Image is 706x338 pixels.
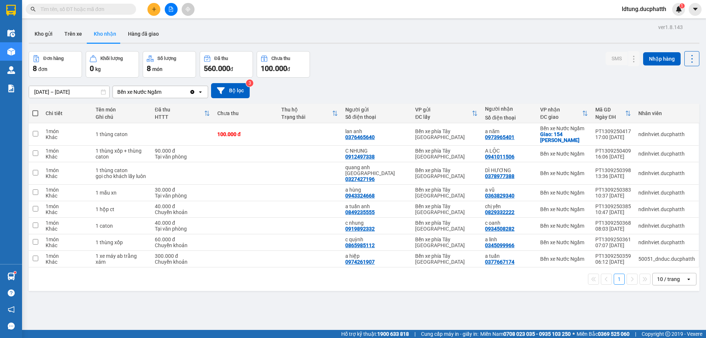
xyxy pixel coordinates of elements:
div: 0849235555 [345,209,375,215]
div: VP nhận [540,107,582,113]
img: icon-new-feature [675,6,682,13]
span: 100.000 [261,64,287,73]
div: 60.000 đ [155,236,210,242]
div: 90.000 đ [155,148,210,154]
div: Đơn hàng [43,56,64,61]
button: plus [147,3,160,16]
div: Ghi chú [96,114,147,120]
div: Khác [46,134,88,140]
div: Khác [46,226,88,232]
input: Selected Bến xe Nước Ngầm. [162,88,163,96]
div: ĐC lấy [415,114,472,120]
div: a tuấn [485,253,533,259]
div: 0934508282 [485,226,514,232]
div: 40.000 đ [155,203,210,209]
div: Nhân viên [638,110,695,116]
div: VP gửi [415,107,472,113]
span: caret-down [692,6,699,13]
button: Kho gửi [29,25,58,43]
img: warehouse-icon [7,273,15,280]
button: Nhập hàng [643,52,681,65]
div: Mã GD [595,107,625,113]
div: 08:03 [DATE] [595,226,631,232]
div: 1 thùng xốp [96,239,147,245]
span: search [31,7,36,12]
div: PT1309250361 [595,236,631,242]
button: Trên xe [58,25,88,43]
div: Tên món [96,107,147,113]
div: Bến xe phía Tây [GEOGRAPHIC_DATA] [415,220,478,232]
span: ⚪️ [573,332,575,335]
div: 1 món [46,167,88,173]
div: Bến xe phía Tây [GEOGRAPHIC_DATA] [415,128,478,140]
div: Số lượng [157,56,176,61]
div: 0378977388 [485,173,514,179]
div: chị yến [485,203,533,209]
div: a hùng [345,187,408,193]
th: Toggle SortBy [278,104,342,123]
div: 10:37 [DATE] [595,193,631,199]
div: PT1309250385 [595,203,631,209]
span: notification [8,306,15,313]
div: 1 mẫu xn [96,190,147,196]
button: Số lượng8món [143,51,196,78]
div: ndinhviet.ducphatth [638,223,695,229]
div: Bến xe Nước Ngầm [540,125,588,131]
span: Miền Bắc [577,330,630,338]
div: Số điện thoại [485,115,533,121]
div: Đã thu [155,107,204,113]
button: SMS [606,52,628,65]
div: Bến xe Nước Ngầm [540,170,588,176]
div: Khác [46,154,88,160]
div: gọi cho khách lấy luôn [96,173,147,179]
div: 07:07 [DATE] [595,242,631,248]
div: 10:47 [DATE] [595,209,631,215]
div: Bến xe phía Tây [GEOGRAPHIC_DATA] [415,236,478,248]
div: 0943324668 [345,193,375,199]
div: c quỳnh [345,236,408,242]
div: Khối lượng [100,56,123,61]
div: Tại văn phòng [155,154,210,160]
img: logo-vxr [6,5,16,16]
div: a hiệp [345,253,408,259]
div: Khác [46,209,88,215]
div: Khác [46,259,88,265]
img: warehouse-icon [7,66,15,74]
div: quang anh bến tây [345,164,408,176]
span: kg [95,66,101,72]
span: | [635,330,636,338]
div: 10 / trang [657,275,680,283]
div: Khác [46,193,88,199]
div: Bến xe Nước Ngầm [117,88,161,96]
div: ndinhviet.ducphatth [638,239,695,245]
input: Select a date range. [29,86,109,98]
div: 1 hộp ct [96,206,147,212]
button: caret-down [689,3,702,16]
div: PT1309250417 [595,128,631,134]
div: c nhung [345,220,408,226]
div: Trạng thái [281,114,332,120]
img: warehouse-icon [7,29,15,37]
div: 0363829340 [485,193,514,199]
div: 1 món [46,148,88,154]
span: message [8,323,15,330]
div: 1 xe máy ab trằng xám [96,253,147,265]
button: Đơn hàng8đơn [29,51,82,78]
div: Bến xe phía Tây [GEOGRAPHIC_DATA] [415,203,478,215]
div: Bến xe Nước Ngầm [540,256,588,262]
div: 13:36 [DATE] [595,173,631,179]
span: Cung cấp máy in - giấy in: [421,330,478,338]
button: Hàng đã giao [122,25,165,43]
span: Miền Nam [480,330,571,338]
div: C NHUNG [345,148,408,154]
div: Chuyển khoản [155,242,210,248]
span: 8 [33,64,37,73]
sup: 1 [680,3,685,8]
div: Người gửi [345,107,408,113]
span: đ [287,66,290,72]
div: 0941011506 [485,154,514,160]
div: Bến xe phía Tây [GEOGRAPHIC_DATA] [415,253,478,265]
div: a vũ [485,187,533,193]
div: Tại văn phòng [155,226,210,232]
div: Bến xe Nước Ngầm [540,223,588,229]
